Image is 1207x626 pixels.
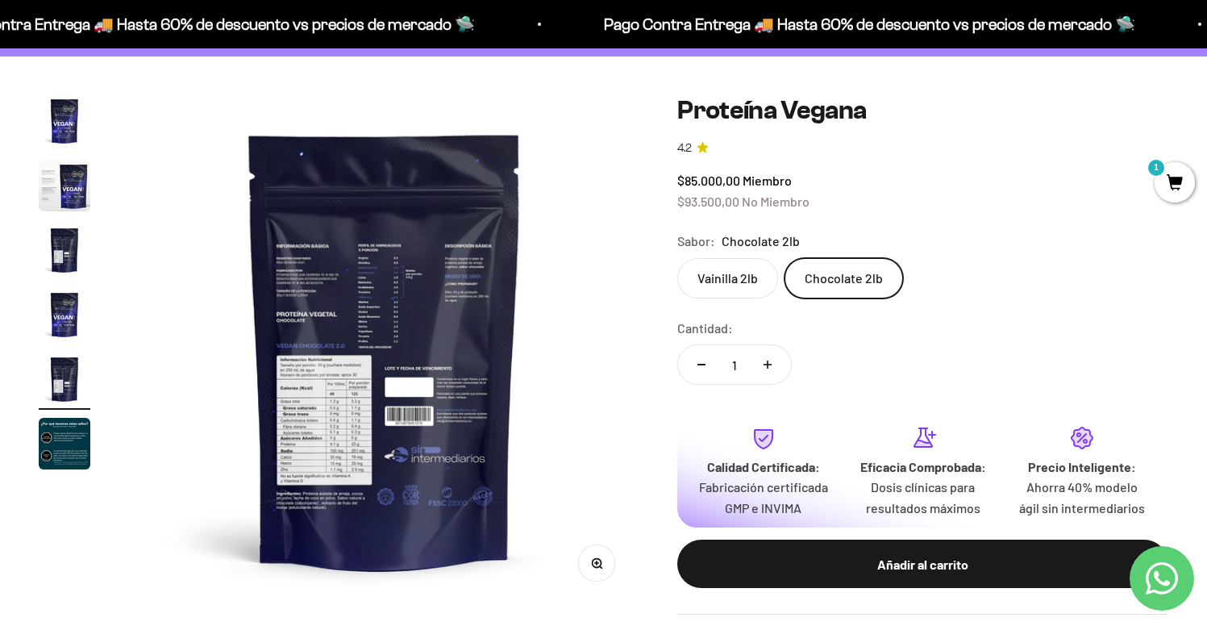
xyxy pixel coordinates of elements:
[677,95,1168,126] h1: Proteína Vegana
[743,173,792,188] span: Miembro
[860,459,986,474] strong: Eficacia Comprobada:
[677,173,740,188] span: $85.000,00
[39,353,90,410] button: Ir al artículo 5
[677,194,739,209] span: $93.500,00
[1028,459,1136,474] strong: Precio Inteligente:
[601,11,1133,37] p: Pago Contra Entrega 🚚 Hasta 60% de descuento vs precios de mercado 🛸
[39,418,90,469] img: Proteína Vegana
[39,95,90,147] img: Proteína Vegana
[39,289,90,340] img: Proteína Vegana
[707,459,820,474] strong: Calidad Certificada:
[39,95,90,152] button: Ir al artículo 1
[39,353,90,405] img: Proteína Vegana
[39,224,90,281] button: Ir al artículo 3
[677,231,715,252] legend: Sabor:
[1155,175,1195,193] a: 1
[856,477,990,518] p: Dosis clínicas para resultados máximos
[677,318,733,339] label: Cantidad:
[697,477,830,518] p: Fabricación certificada GMP e INVIMA
[39,418,90,474] button: Ir al artículo 6
[677,140,1168,157] a: 4.24.2 de 5.0 estrellas
[1147,158,1166,177] mark: 1
[677,540,1168,588] button: Añadir al carrito
[678,345,725,384] button: Reducir cantidad
[677,140,692,157] span: 4.2
[130,95,639,605] img: Proteína Vegana
[1015,477,1149,518] p: Ahorra 40% modelo ágil sin intermediarios
[39,289,90,345] button: Ir al artículo 4
[744,345,791,384] button: Aumentar cantidad
[722,231,800,252] span: Chocolate 2lb
[742,194,810,209] span: No Miembro
[39,160,90,216] button: Ir al artículo 2
[710,554,1136,575] div: Añadir al carrito
[39,160,90,211] img: Proteína Vegana
[39,224,90,276] img: Proteína Vegana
